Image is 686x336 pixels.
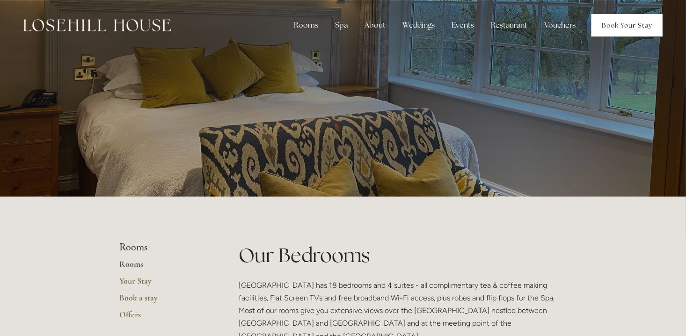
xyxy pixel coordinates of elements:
[23,19,171,31] img: Losehill House
[119,241,209,254] li: Rooms
[591,14,663,37] a: Book Your Stay
[119,259,209,276] a: Rooms
[119,276,209,292] a: Your Stay
[537,16,583,35] a: Vouchers
[395,16,442,35] div: Weddings
[357,16,393,35] div: About
[119,309,209,326] a: Offers
[239,241,567,269] h1: Our Bedrooms
[483,16,535,35] div: Restaurant
[444,16,482,35] div: Events
[286,16,326,35] div: Rooms
[119,292,209,309] a: Book a stay
[328,16,355,35] div: Spa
